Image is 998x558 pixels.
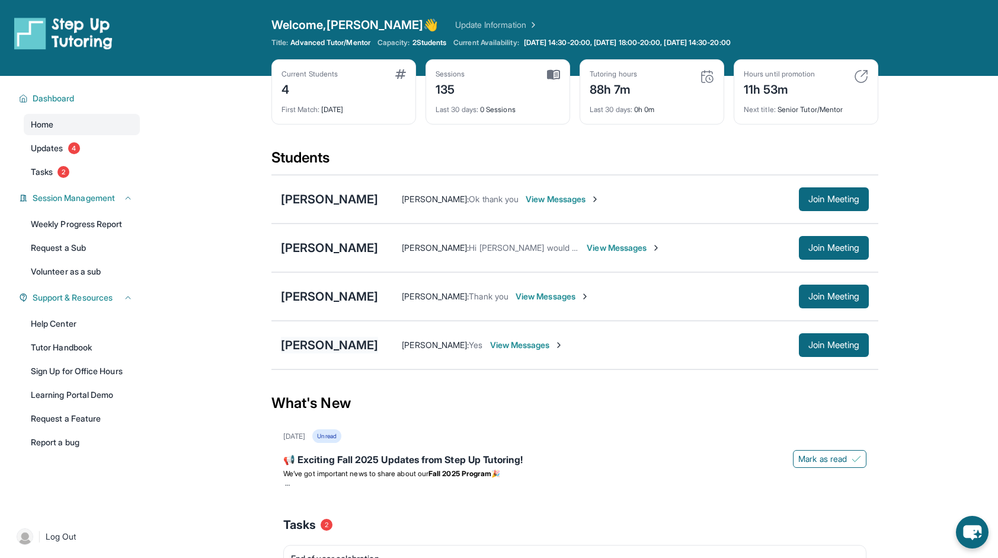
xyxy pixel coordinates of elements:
[526,193,600,205] span: View Messages
[469,291,508,301] span: Thank you
[799,285,869,308] button: Join Meeting
[808,244,859,251] span: Join Meeting
[590,105,632,114] span: Last 30 days :
[281,288,378,305] div: [PERSON_NAME]
[402,243,469,253] span: [PERSON_NAME] :
[516,291,590,302] span: View Messages
[24,161,140,183] a: Tasks2
[744,79,815,98] div: 11h 53m
[793,450,866,468] button: Mark as read
[587,242,661,254] span: View Messages
[24,261,140,282] a: Volunteer as a sub
[33,93,75,104] span: Dashboard
[57,166,69,178] span: 2
[271,377,878,429] div: What's New
[436,69,465,79] div: Sessions
[28,192,133,204] button: Session Management
[436,105,478,114] span: Last 30 days :
[469,243,661,253] span: Hi [PERSON_NAME] would you like to start [DATE]?
[68,142,80,154] span: 4
[402,340,469,350] span: [PERSON_NAME] :
[378,38,410,47] span: Capacity:
[17,528,33,545] img: user-img
[469,194,519,204] span: Ok thank you
[808,293,859,300] span: Join Meeting
[744,98,868,114] div: Senior Tutor/Mentor
[522,38,733,47] a: [DATE] 14:30-20:00, [DATE] 18:00-20:00, [DATE] 14:30-20:00
[24,408,140,429] a: Request a Feature
[24,384,140,406] a: Learning Portal Demo
[28,93,133,104] button: Dashboard
[31,166,53,178] span: Tasks
[526,19,538,31] img: Chevron Right
[312,429,341,443] div: Unread
[402,291,469,301] span: [PERSON_NAME] :
[24,432,140,453] a: Report a bug
[436,79,465,98] div: 135
[799,187,869,211] button: Join Meeting
[402,194,469,204] span: [PERSON_NAME] :
[282,69,338,79] div: Current Students
[24,237,140,259] a: Request a Sub
[46,531,76,543] span: Log Out
[547,69,560,80] img: card
[524,38,731,47] span: [DATE] 14:30-20:00, [DATE] 18:00-20:00, [DATE] 14:30-20:00
[14,17,113,50] img: logo
[33,192,115,204] span: Session Management
[395,69,406,79] img: card
[33,292,113,304] span: Support & Resources
[31,119,53,130] span: Home
[12,524,140,550] a: |Log Out
[24,138,140,159] a: Updates4
[854,69,868,84] img: card
[24,337,140,358] a: Tutor Handbook
[428,469,491,478] strong: Fall 2025 Program
[412,38,447,47] span: 2 Students
[271,38,288,47] span: Title:
[808,342,859,349] span: Join Meeting
[580,292,590,301] img: Chevron-Right
[590,194,600,204] img: Chevron-Right
[436,98,560,114] div: 0 Sessions
[24,361,140,382] a: Sign Up for Office Hours
[271,148,878,174] div: Students
[799,236,869,260] button: Join Meeting
[282,105,319,114] span: First Match :
[321,519,332,531] span: 2
[283,516,316,533] span: Tasks
[283,469,428,478] span: We’ve got important news to share about our
[283,432,305,441] div: [DATE]
[491,469,500,478] span: 🎉
[956,516,989,549] button: chat-button
[554,340,564,350] img: Chevron-Right
[38,530,41,544] span: |
[590,79,637,98] div: 88h 7m
[282,79,338,98] div: 4
[282,98,406,114] div: [DATE]
[455,19,538,31] a: Update Information
[24,313,140,334] a: Help Center
[651,243,661,253] img: Chevron-Right
[744,105,776,114] span: Next title :
[799,333,869,357] button: Join Meeting
[590,69,637,79] div: Tutoring hours
[28,292,133,304] button: Support & Resources
[290,38,370,47] span: Advanced Tutor/Mentor
[31,142,63,154] span: Updates
[24,213,140,235] a: Weekly Progress Report
[283,452,866,469] div: 📢 Exciting Fall 2025 Updates from Step Up Tutoring!
[744,69,815,79] div: Hours until promotion
[808,196,859,203] span: Join Meeting
[469,340,482,350] span: Yes
[281,337,378,353] div: [PERSON_NAME]
[590,98,714,114] div: 0h 0m
[798,453,847,465] span: Mark as read
[24,114,140,135] a: Home
[453,38,519,47] span: Current Availability:
[490,339,564,351] span: View Messages
[281,191,378,208] div: [PERSON_NAME]
[700,69,714,84] img: card
[852,454,861,464] img: Mark as read
[281,240,378,256] div: [PERSON_NAME]
[271,17,439,33] span: Welcome, [PERSON_NAME] 👋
